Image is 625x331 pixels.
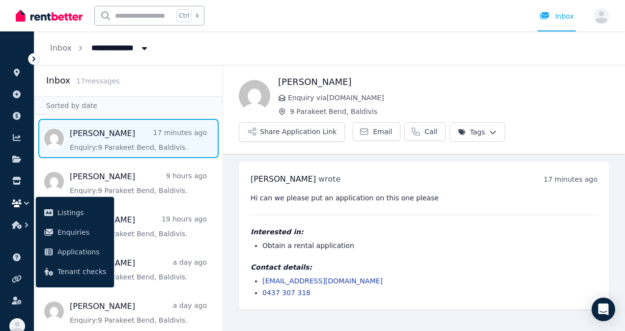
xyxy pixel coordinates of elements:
[57,207,106,219] span: Listings
[40,262,110,281] a: Tenant checks
[40,203,110,222] a: Listings
[373,127,392,137] span: Email
[70,128,207,152] a: [PERSON_NAME]17 minutes agoEnquiry:9 Parakeet Bend, Baldivis.
[592,298,615,321] div: Open Intercom Messenger
[239,122,345,142] button: Share Application Link
[34,96,223,115] div: Sorted by date
[70,171,207,195] a: [PERSON_NAME]9 hours agoEnquiry:9 Parakeet Bend, Baldivis.
[262,277,383,285] a: [EMAIL_ADDRESS][DOMAIN_NAME]
[70,301,207,325] a: [PERSON_NAME]a day agoEnquiry:9 Parakeet Bend, Baldivis.
[239,80,270,111] img: Brad cheshire
[70,257,207,282] a: [PERSON_NAME]a day agoEnquiry:9 Parakeet Bend, Baldivis.
[196,12,199,20] span: k
[70,214,207,239] a: [PERSON_NAME]19 hours agoEnquiry:9 Parakeet Bend, Baldivis.
[450,122,505,142] button: Tags
[251,193,597,203] pre: Hi can we please put an application on this one please
[290,107,609,116] span: 9 Parakeet Bend, Baldivis
[458,127,485,137] span: Tags
[46,74,70,87] h2: Inbox
[40,242,110,262] a: Applications
[251,227,597,237] h4: Interested in:
[353,122,400,141] a: Email
[34,31,165,65] nav: Breadcrumb
[262,241,597,250] li: Obtain a rental application
[288,93,609,103] span: Enquiry via [DOMAIN_NAME]
[57,246,106,258] span: Applications
[278,75,609,89] h1: [PERSON_NAME]
[540,11,574,21] div: Inbox
[57,266,106,277] span: Tenant checks
[251,262,597,272] h4: Contact details:
[404,122,446,141] a: Call
[40,222,110,242] a: Enquiries
[318,174,341,184] span: wrote
[544,175,597,183] time: 17 minutes ago
[76,77,119,85] span: 17 message s
[251,174,316,184] span: [PERSON_NAME]
[50,43,72,53] a: Inbox
[16,8,83,23] img: RentBetter
[262,289,311,297] a: 0437 307 318
[176,9,192,22] span: Ctrl
[57,226,106,238] span: Enquiries
[425,127,437,137] span: Call
[8,54,39,61] span: ORGANISE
